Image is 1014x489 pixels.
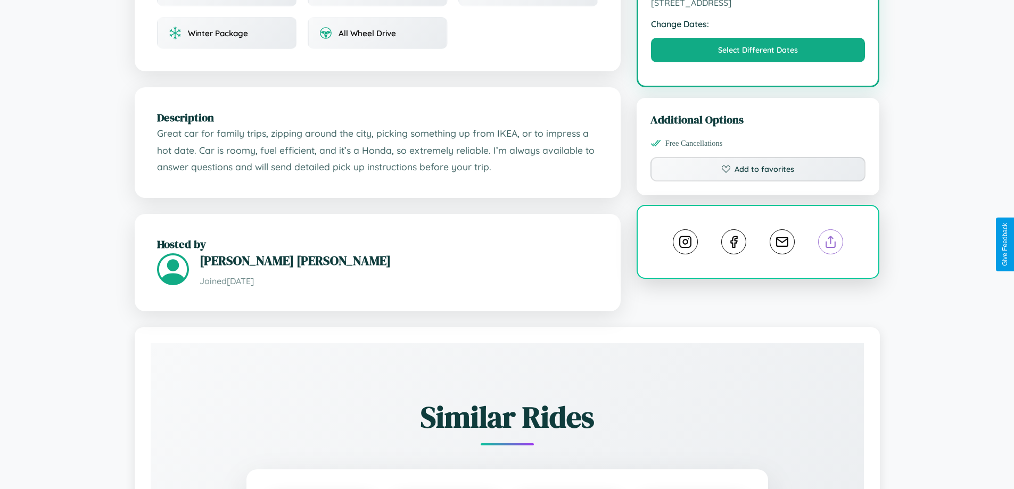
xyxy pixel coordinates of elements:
p: Joined [DATE] [200,273,598,289]
button: Add to favorites [650,157,866,181]
strong: Change Dates: [651,19,865,29]
h2: Similar Rides [188,396,827,437]
h2: Hosted by [157,236,598,252]
div: Give Feedback [1001,223,1009,266]
h3: Additional Options [650,112,866,127]
h3: [PERSON_NAME] [PERSON_NAME] [200,252,598,269]
span: All Wheel Drive [339,28,396,38]
button: Select Different Dates [651,38,865,62]
span: Winter Package [188,28,248,38]
h2: Description [157,110,598,125]
span: Free Cancellations [665,139,723,148]
p: Great car for family trips, zipping around the city, picking something up from IKEA, or to impres... [157,125,598,176]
